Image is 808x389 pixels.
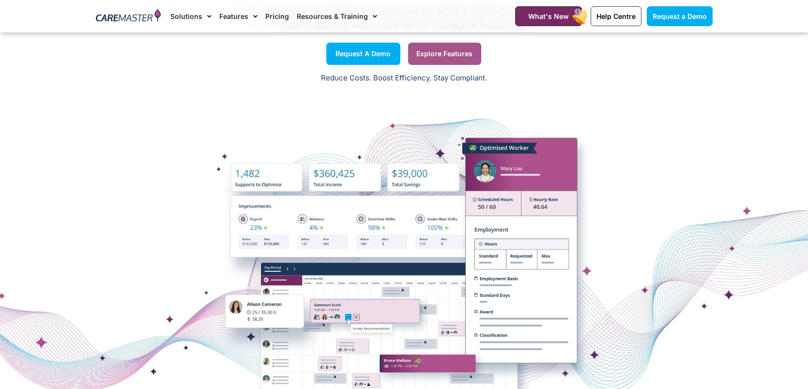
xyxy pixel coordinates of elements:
[515,6,582,26] a: What's New
[591,6,641,26] a: Help Centre
[408,43,481,65] a: Explore Features
[326,43,400,65] a: Request a Demo
[528,12,569,20] span: What's New
[653,12,707,20] span: Request a Demo
[96,9,161,24] img: CareMaster Logo
[596,12,636,20] span: Help Centre
[416,51,473,56] span: Explore Features
[6,73,802,84] p: Reduce Costs. Boost Efficiency. Stay Compliant.
[335,51,391,56] span: Request a Demo
[647,6,713,26] a: Request a Demo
